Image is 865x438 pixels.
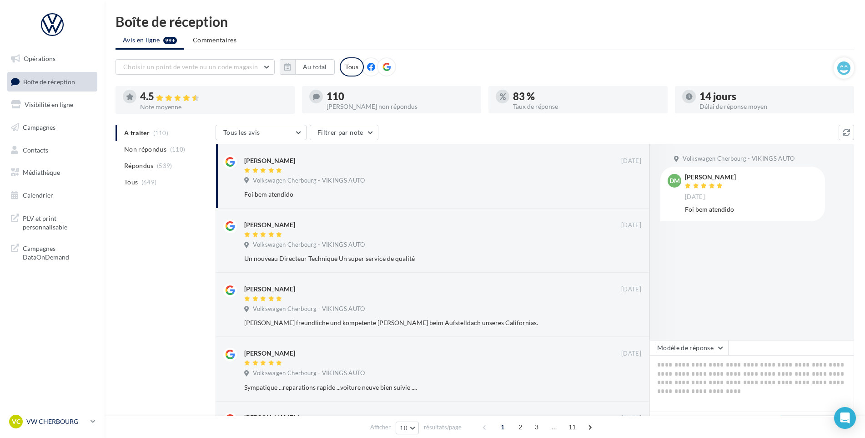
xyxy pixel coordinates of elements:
[253,305,365,313] span: Volkswagen Cherbourg - VIKINGS AUTO
[124,178,138,187] span: Tous
[621,285,641,294] span: [DATE]
[621,221,641,229] span: [DATE]
[7,413,97,430] a: VC VW CHERBOURG
[244,413,311,422] div: [PERSON_NAME]-horn
[513,103,660,110] div: Taux de réponse
[547,420,562,434] span: ...
[23,123,55,131] span: Campagnes
[23,212,94,232] span: PLV et print personnalisable
[123,63,258,71] span: Choisir un point de vente ou un code magasin
[140,92,287,102] div: 4.5
[12,417,20,426] span: VC
[253,369,365,377] span: Volkswagen Cherbourg - VIKINGS AUTO
[244,349,295,358] div: [PERSON_NAME]
[280,59,335,75] button: Au total
[5,163,99,182] a: Médiathèque
[685,174,736,180] div: [PERSON_NAME]
[244,254,582,263] div: Un nouveau Directeur Technique Un super service de qualité
[244,318,582,327] div: [PERSON_NAME] freundliche und kompetente [PERSON_NAME] beim Aufstelldach unseres Californias.
[5,239,99,265] a: Campagnes DataOnDemand
[244,156,295,165] div: [PERSON_NAME]
[223,128,260,136] span: Tous les avis
[23,242,94,262] span: Campagnes DataOnDemand
[24,55,55,62] span: Opérations
[340,57,364,76] div: Tous
[5,49,99,68] a: Opérations
[699,103,847,110] div: Délai de réponse moyen
[327,103,474,110] div: [PERSON_NAME] non répondus
[23,146,48,153] span: Contacts
[495,420,510,434] span: 1
[327,92,474,102] div: 110
[116,15,854,28] div: Boîte de réception
[683,155,795,163] span: Volkswagen Cherbourg - VIKINGS AUTO
[685,193,705,201] span: [DATE]
[5,186,99,205] a: Calendrier
[669,176,680,185] span: DM
[295,59,335,75] button: Au total
[5,72,99,92] a: Boîte de réception
[170,146,186,153] span: (110)
[621,414,641,423] span: [DATE]
[253,177,365,185] span: Volkswagen Cherbourg - VIKINGS AUTO
[244,285,295,294] div: [PERSON_NAME]
[193,36,236,44] span: Commentaires
[513,420,528,434] span: 2
[26,417,87,426] p: VW CHERBOURG
[23,168,60,176] span: Médiathèque
[649,340,729,356] button: Modèle de réponse
[116,59,275,75] button: Choisir un point de vente ou un code magasin
[370,423,391,432] span: Afficher
[216,125,307,140] button: Tous les avis
[685,205,818,214] div: Foi bem atendido
[5,209,99,235] a: PLV et print personnalisable
[23,191,53,199] span: Calendrier
[244,190,582,199] div: Foi bem atendido
[699,92,847,102] div: 14 jours
[5,95,99,114] a: Visibilité en ligne
[310,125,378,140] button: Filtrer par note
[25,101,73,108] span: Visibilité en ligne
[5,141,99,160] a: Contacts
[565,420,580,434] span: 11
[244,383,582,392] div: Sympatique ...reparations rapide ...voiture neuve bien suivie ....
[244,220,295,229] div: [PERSON_NAME]
[124,145,166,154] span: Non répondus
[253,241,365,249] span: Volkswagen Cherbourg - VIKINGS AUTO
[140,104,287,110] div: Note moyenne
[834,407,856,429] div: Open Intercom Messenger
[141,178,157,186] span: (649)
[400,424,407,432] span: 10
[396,422,419,434] button: 10
[124,161,154,170] span: Répondus
[424,423,462,432] span: résultats/page
[23,77,75,85] span: Boîte de réception
[157,162,172,169] span: (539)
[621,350,641,358] span: [DATE]
[529,420,544,434] span: 3
[5,118,99,137] a: Campagnes
[513,92,660,102] div: 83 %
[621,157,641,165] span: [DATE]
